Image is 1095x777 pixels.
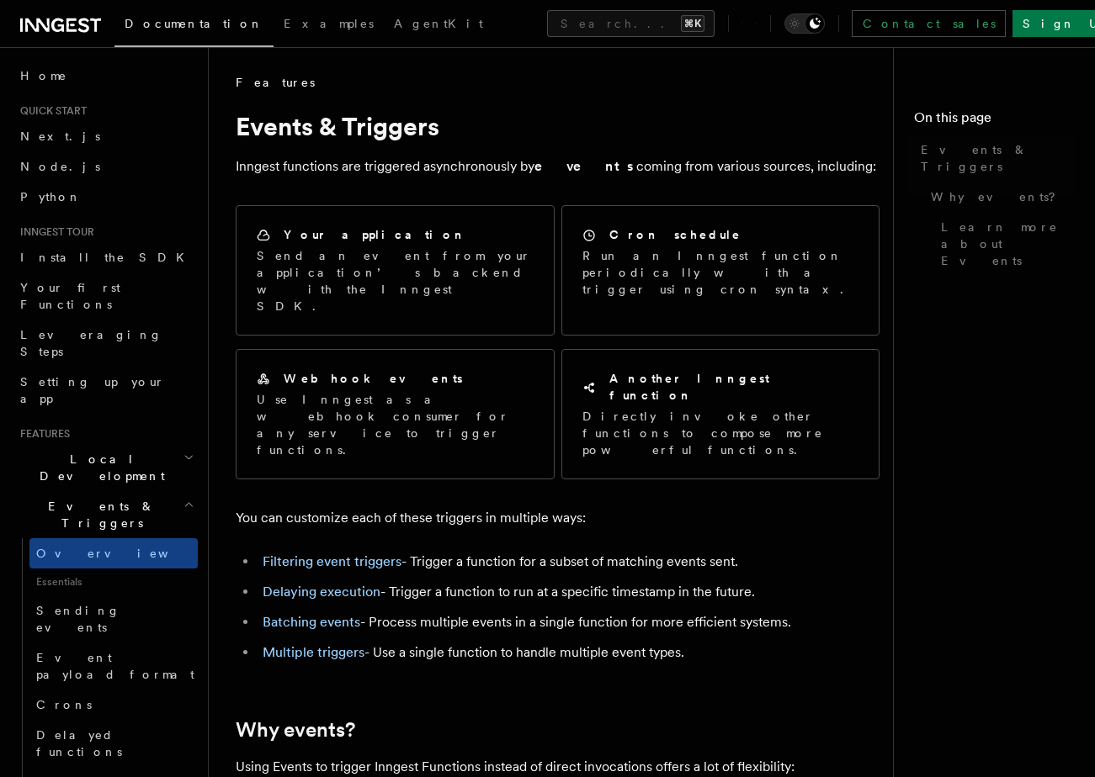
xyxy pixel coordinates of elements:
[20,251,194,264] span: Install the SDK
[36,547,210,560] span: Overview
[36,604,120,634] span: Sending events
[263,584,380,600] a: Delaying execution
[582,408,859,458] p: Directly invoke other functions to compose more powerful functions.
[29,642,198,690] a: Event payload format
[13,225,94,239] span: Inngest tour
[29,595,198,642] a: Sending events
[20,328,162,358] span: Leveraging Steps
[114,5,274,47] a: Documentation
[236,111,880,141] h1: Events & Triggers
[784,13,825,34] button: Toggle dark mode
[20,67,67,84] span: Home
[36,728,122,758] span: Delayed functions
[921,141,1075,175] span: Events & Triggers
[284,370,463,387] h2: Webhook events
[258,641,880,664] li: - Use a single function to handle multiple event types.
[36,651,194,681] span: Event payload format
[236,74,315,91] span: Features
[681,15,704,32] kbd: ⌘K
[941,219,1075,269] span: Learn more about Events
[561,349,880,479] a: Another Inngest functionDirectly invoke other functions to compose more powerful functions.
[13,451,183,484] span: Local Development
[13,272,198,320] a: Your first Functions
[263,614,360,630] a: Batching events
[125,17,263,30] span: Documentation
[20,375,165,405] span: Setting up your app
[13,242,198,272] a: Install the SDK
[13,182,198,212] a: Python
[236,155,880,178] p: Inngest functions are triggered asynchronously by coming from various sources, including:
[284,17,374,30] span: Examples
[534,158,636,174] strong: events
[257,391,534,458] p: Use Inngest as a webhook consumer for any service to trigger functions.
[924,182,1075,212] a: Why events?
[561,205,880,336] a: Cron scheduleRun an Inngest function periodically with a trigger using cron syntax.
[547,10,715,37] button: Search...⌘K
[236,718,355,742] a: Why events?
[20,129,100,143] span: Next.js
[258,610,880,634] li: - Process multiple events in a single function for more efficient systems.
[263,553,401,569] a: Filtering event triggers
[29,538,198,568] a: Overview
[36,698,92,711] span: Crons
[609,370,859,404] h2: Another Inngest function
[13,367,198,414] a: Setting up your app
[582,247,859,298] p: Run an Inngest function periodically with a trigger using cron syntax.
[236,506,880,530] p: You can customize each of these triggers in multiple ways:
[284,226,466,243] h2: Your application
[258,550,880,573] li: - Trigger a function for a subset of matching events sent.
[13,61,198,91] a: Home
[13,104,87,118] span: Quick start
[257,247,534,314] p: Send an event from your application’s backend with the Inngest SDK.
[274,5,384,45] a: Examples
[29,568,198,595] span: Essentials
[852,10,1006,37] a: Contact sales
[13,427,70,441] span: Features
[914,135,1075,182] a: Events & Triggers
[13,498,183,531] span: Events & Triggers
[609,226,742,243] h2: Cron schedule
[13,151,198,182] a: Node.js
[236,349,555,479] a: Webhook eventsUse Inngest as a webhook consumer for any service to trigger functions.
[384,5,493,45] a: AgentKit
[20,281,120,311] span: Your first Functions
[29,690,198,720] a: Crons
[914,108,1075,135] h4: On this page
[263,644,364,660] a: Multiple triggers
[20,190,82,203] span: Python
[236,205,555,336] a: Your applicationSend an event from your application’s backend with the Inngest SDK.
[13,444,198,491] button: Local Development
[13,320,198,367] a: Leveraging Steps
[931,188,1067,205] span: Why events?
[20,160,100,173] span: Node.js
[29,720,198,767] a: Delayed functions
[13,121,198,151] a: Next.js
[394,17,483,30] span: AgentKit
[13,491,198,538] button: Events & Triggers
[934,212,1075,276] a: Learn more about Events
[258,580,880,604] li: - Trigger a function to run at a specific timestamp in the future.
